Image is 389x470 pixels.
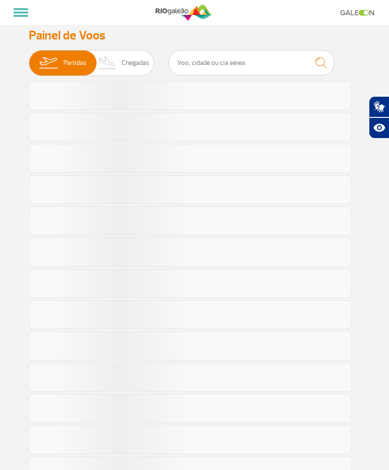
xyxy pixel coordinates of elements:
button: Abrir recursos assistivos. [369,117,389,139]
input: Voo, cidade ou cia aérea [169,50,334,76]
h3: Painel de Voos [29,28,360,43]
span: Partidas [63,51,86,76]
img: slider-embarque [33,51,63,76]
button: Abrir tradutor de língua de sinais. [369,96,389,117]
div: Plugin de acessibilidade da Hand Talk. [369,96,389,139]
span: Chegadas [122,51,149,76]
img: slider-desembarque [93,51,122,76]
